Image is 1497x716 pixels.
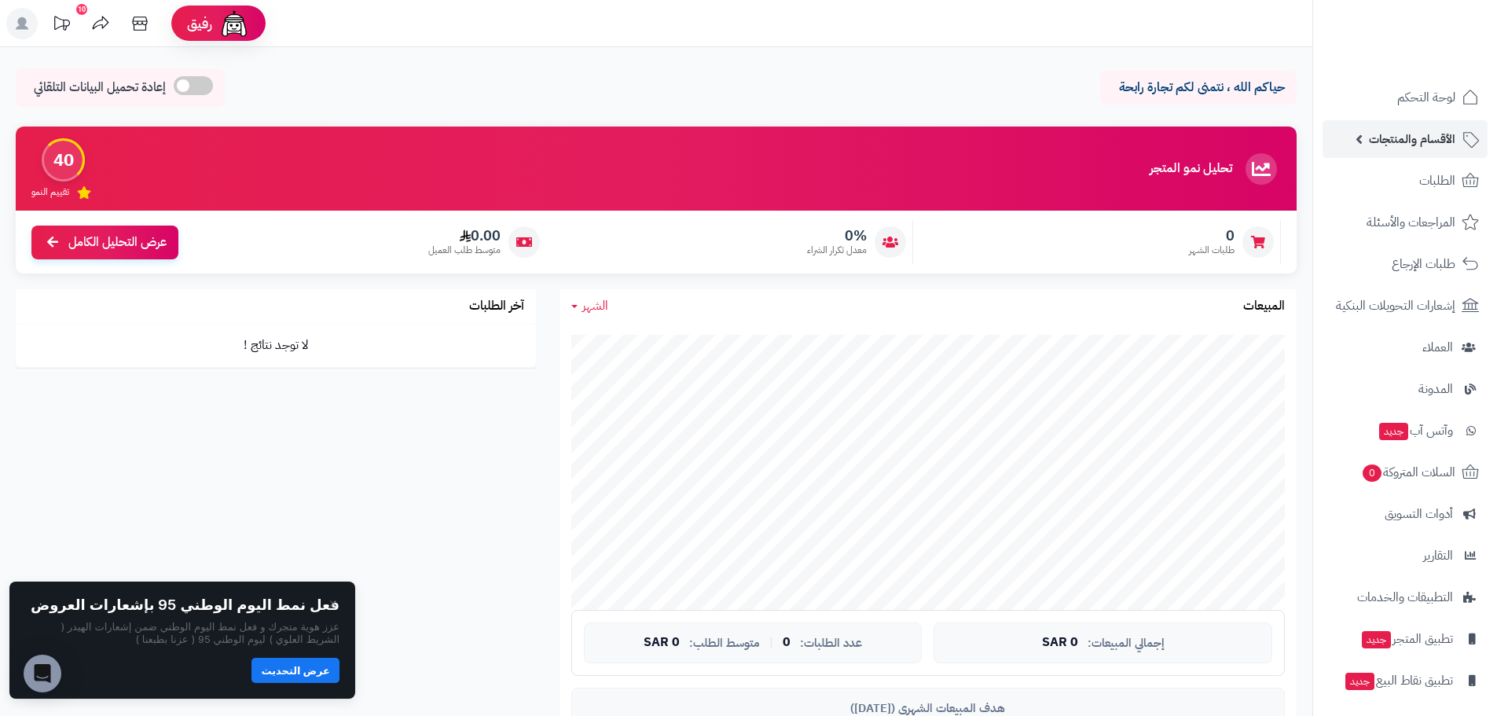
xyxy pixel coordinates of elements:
span: جديد [1362,631,1391,648]
span: الأقسام والمنتجات [1369,128,1455,150]
span: متوسط طلب العميل [428,244,501,257]
a: الطلبات [1323,162,1488,200]
h2: فعل نمط اليوم الوطني 95 بإشعارات العروض [31,597,339,613]
span: | [769,637,773,648]
span: أدوات التسويق [1385,503,1453,525]
span: عرض التحليل الكامل [68,233,167,252]
a: تحديثات المنصة [42,8,81,43]
span: معدل تكرار الشراء [807,244,867,257]
span: تقييم النمو [31,185,69,199]
span: تطبيق نقاط البيع [1344,670,1453,692]
img: ai-face.png [218,8,250,39]
a: تطبيق نقاط البيعجديد [1323,662,1488,699]
span: المدونة [1418,378,1453,400]
span: 0% [807,227,867,244]
span: طلبات الإرجاع [1392,253,1455,275]
span: السلات المتروكة [1361,461,1455,483]
td: لا توجد نتائج ! [16,324,536,367]
span: 0 [1189,227,1235,244]
h3: آخر الطلبات [469,299,524,314]
a: عرض التحليل الكامل [31,226,178,259]
p: عزز هوية متجرك و فعل نمط اليوم الوطني ضمن إشعارات الهيدر ( الشريط العلوي ) ليوم الوطني 95 ( عزنا ... [25,620,339,646]
a: العملاء [1323,329,1488,366]
span: العملاء [1422,336,1453,358]
a: الشهر [571,297,608,315]
span: طلبات الشهر [1189,244,1235,257]
span: الشهر [582,296,608,315]
span: الطلبات [1419,170,1455,192]
a: السلات المتروكة0 [1323,453,1488,491]
a: لوحة التحكم [1323,79,1488,116]
span: إشعارات التحويلات البنكية [1336,295,1455,317]
span: إعادة تحميل البيانات التلقائي [34,79,166,97]
span: متوسط الطلب: [689,637,760,650]
span: 0.00 [428,227,501,244]
span: وآتس آب [1378,420,1453,442]
a: التقارير [1323,537,1488,575]
span: لوحة التحكم [1397,86,1455,108]
button: عرض التحديث [251,658,339,683]
span: جديد [1345,673,1374,690]
a: المدونة [1323,370,1488,408]
a: التطبيقات والخدمات [1323,578,1488,616]
span: 0 [783,636,791,650]
span: التقارير [1423,545,1453,567]
div: Open Intercom Messenger [24,655,61,692]
span: التطبيقات والخدمات [1357,586,1453,608]
span: جديد [1379,423,1408,440]
h3: المبيعات [1243,299,1285,314]
span: المراجعات والأسئلة [1367,211,1455,233]
span: 0 SAR [1042,636,1078,650]
div: 10 [76,4,87,15]
span: عدد الطلبات: [800,637,862,650]
a: المراجعات والأسئلة [1323,204,1488,241]
a: أدوات التسويق [1323,495,1488,533]
span: إجمالي المبيعات: [1088,637,1165,650]
a: وآتس آبجديد [1323,412,1488,450]
a: تطبيق المتجرجديد [1323,620,1488,658]
span: تطبيق المتجر [1360,628,1453,650]
a: إشعارات التحويلات البنكية [1323,287,1488,325]
a: طلبات الإرجاع [1323,245,1488,283]
span: رفيق [187,14,212,33]
span: 0 [1363,464,1381,482]
p: حياكم الله ، نتمنى لكم تجارة رابحة [1112,79,1285,97]
span: 0 SAR [644,636,680,650]
h3: تحليل نمو المتجر [1150,162,1232,176]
